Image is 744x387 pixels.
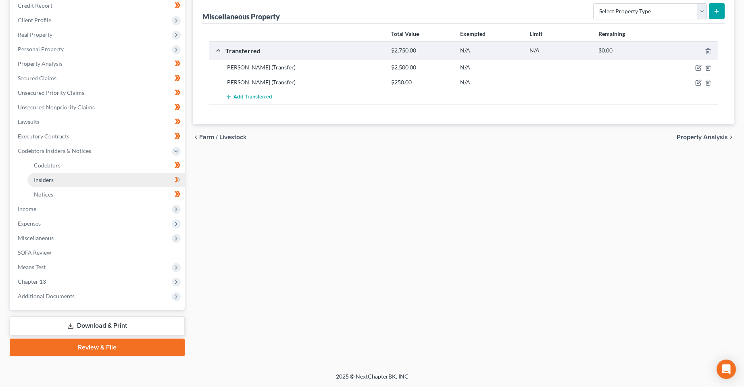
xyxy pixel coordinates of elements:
span: Property Analysis [18,60,63,67]
span: Notices [34,191,53,198]
a: Insiders [27,173,185,187]
div: N/A [525,47,594,54]
strong: Exempted [460,30,486,37]
span: Add Transferred [233,94,272,100]
span: Credit Report [18,2,52,9]
div: [PERSON_NAME] (Transfer) [221,63,387,71]
a: Executory Contracts [11,129,185,144]
div: N/A [456,47,525,54]
a: Property Analysis [11,56,185,71]
a: Notices [27,187,185,202]
span: Executory Contracts [18,133,69,140]
div: [PERSON_NAME] (Transfer) [221,78,387,86]
strong: Limit [529,30,542,37]
div: Transferred [221,46,387,55]
a: Secured Claims [11,71,185,86]
button: chevron_left Farm / Livestock [193,134,246,140]
a: Unsecured Nonpriority Claims [11,100,185,115]
div: $2,750.00 [387,47,456,54]
a: Codebtors [27,158,185,173]
span: Lawsuits [18,118,40,125]
button: Property Analysis chevron_right [677,134,734,140]
span: Miscellaneous [18,234,54,241]
strong: Total Value [391,30,419,37]
span: Unsecured Nonpriority Claims [18,104,95,111]
span: Farm / Livestock [199,134,246,140]
span: Codebtors [34,162,60,169]
span: Client Profile [18,17,51,23]
span: Income [18,205,36,212]
div: $0.00 [594,47,663,54]
div: N/A [456,78,525,86]
a: Lawsuits [11,115,185,129]
strong: Remaining [598,30,625,37]
span: Personal Property [18,46,64,52]
a: Download & Print [10,316,185,335]
span: Additional Documents [18,293,75,299]
a: Review & File [10,339,185,356]
span: Expenses [18,220,41,227]
i: chevron_left [193,134,199,140]
div: N/A [456,63,525,71]
div: 2025 © NextChapterBK, INC [142,372,602,387]
span: Real Property [18,31,52,38]
div: Open Intercom Messenger [717,360,736,379]
span: Codebtors Insiders & Notices [18,147,91,154]
span: Secured Claims [18,75,56,82]
button: Add Transferred [225,90,272,105]
a: Unsecured Priority Claims [11,86,185,100]
span: Chapter 13 [18,278,46,285]
div: Miscellaneous Property [202,12,280,21]
i: chevron_right [728,134,734,140]
a: SOFA Review [11,245,185,260]
div: $2,500.00 [387,63,456,71]
span: Means Test [18,264,46,270]
span: Insiders [34,176,54,183]
div: $250.00 [387,78,456,86]
span: SOFA Review [18,249,51,256]
span: Property Analysis [677,134,728,140]
span: Unsecured Priority Claims [18,89,84,96]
